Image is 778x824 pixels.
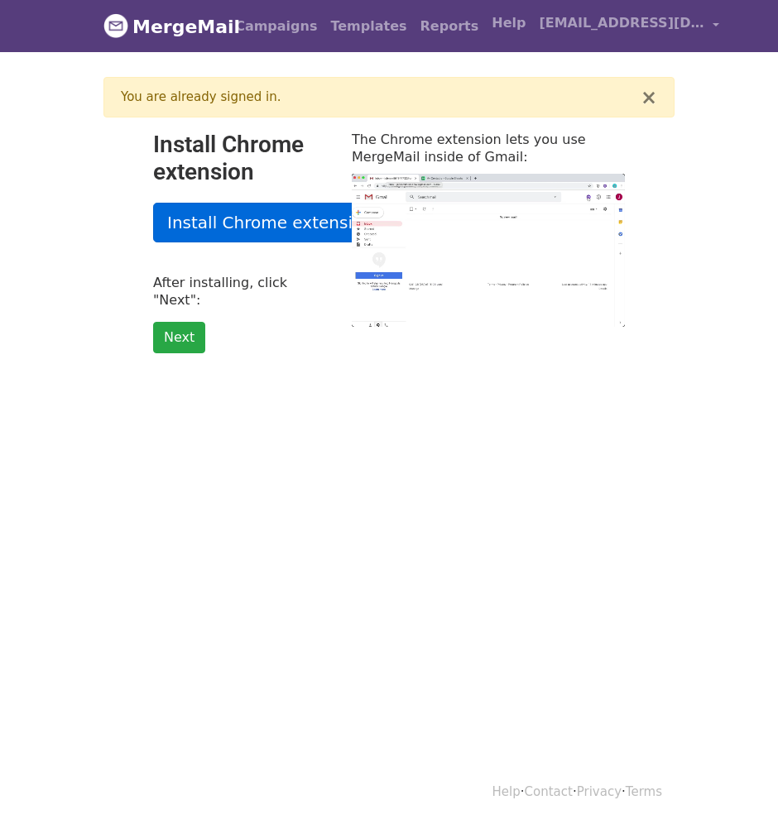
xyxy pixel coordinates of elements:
[153,322,205,353] a: Next
[153,131,327,186] h2: Install Chrome extension
[103,9,215,44] a: MergeMail
[153,203,387,242] a: Install Chrome extension
[532,7,726,46] a: [EMAIL_ADDRESS][DOMAIN_NAME]
[414,10,486,43] a: Reports
[525,784,573,799] a: Contact
[695,745,778,824] iframe: Chat Widget
[103,13,128,38] img: MergeMail logo
[121,88,641,107] div: You are already signed in.
[641,88,657,108] button: ×
[492,784,521,799] a: Help
[153,274,327,309] p: After installing, click "Next":
[539,13,704,33] span: [EMAIL_ADDRESS][DOMAIN_NAME]
[352,131,625,165] p: The Chrome extension lets you use MergeMail inside of Gmail:
[228,10,324,43] a: Campaigns
[324,10,413,43] a: Templates
[626,784,662,799] a: Terms
[485,7,532,40] a: Help
[577,784,622,799] a: Privacy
